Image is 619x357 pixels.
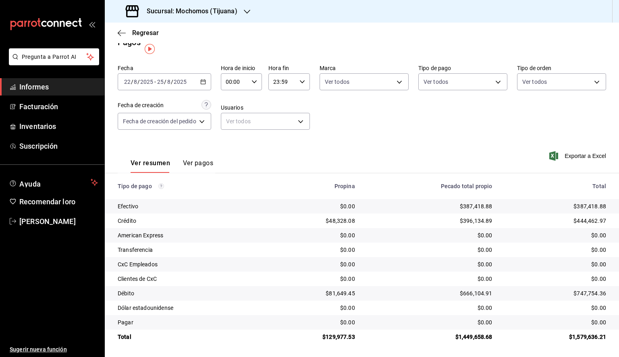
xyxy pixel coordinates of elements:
[325,79,349,85] font: Ver todos
[22,54,77,60] font: Pregunta a Parrot AI
[591,276,606,282] font: $0.00
[154,79,156,85] font: -
[334,183,355,189] font: Propina
[478,319,492,326] font: $0.00
[118,276,157,282] font: Clientes de CxC
[573,218,606,224] font: $444,462.97
[320,65,336,71] font: Marca
[118,319,133,326] font: Pagar
[133,79,137,85] input: --
[145,44,155,54] img: Marcador de información sobre herramientas
[158,183,164,189] svg: Los pagos realizados con Pay y otras terminales son montos brutos.
[326,290,355,297] font: $81,649.45
[573,290,606,297] font: $747,754.36
[340,261,355,268] font: $0.00
[268,65,289,71] font: Hora fin
[478,261,492,268] font: $0.00
[19,197,75,206] font: Recomendar loro
[340,203,355,210] font: $0.00
[131,159,213,173] div: pestañas de navegación
[517,65,552,71] font: Tipo de orden
[19,102,58,111] font: Facturación
[591,261,606,268] font: $0.00
[478,276,492,282] font: $0.00
[460,290,492,297] font: $666,104.91
[424,79,448,85] font: Ver todos
[592,183,606,189] font: Total
[340,247,355,253] font: $0.00
[340,305,355,311] font: $0.00
[140,79,154,85] input: ----
[460,203,492,210] font: $387,418.88
[19,217,76,226] font: [PERSON_NAME]
[118,102,164,108] font: Fecha de creación
[19,180,41,188] font: Ayuda
[226,118,251,125] font: Ver todos
[221,65,255,71] font: Hora de inicio
[455,334,492,340] font: $1,449,658.68
[118,247,153,253] font: Transferencia
[171,79,173,85] font: /
[164,79,166,85] font: /
[124,79,131,85] input: --
[460,218,492,224] font: $396,134.89
[89,21,95,27] button: abrir_cajón_menú
[131,159,170,167] font: Ver resumen
[137,79,140,85] font: /
[118,183,152,189] font: Tipo de pago
[340,232,355,239] font: $0.00
[183,159,213,167] font: Ver pagos
[478,305,492,311] font: $0.00
[173,79,187,85] input: ----
[478,247,492,253] font: $0.00
[10,346,67,353] font: Sugerir nueva función
[19,83,49,91] font: Informes
[118,203,138,210] font: Efectivo
[322,334,355,340] font: $129,977.53
[123,118,196,125] font: Fecha de creación del pedido
[591,247,606,253] font: $0.00
[118,334,131,340] font: Total
[573,203,606,210] font: $387,418.88
[19,122,56,131] font: Inventarios
[569,334,606,340] font: $1,579,636.21
[131,79,133,85] font: /
[522,79,547,85] font: Ver todos
[340,319,355,326] font: $0.00
[118,232,163,239] font: American Express
[157,79,164,85] input: --
[478,232,492,239] font: $0.00
[591,305,606,311] font: $0.00
[118,305,173,311] font: Dólar estadounidense
[340,276,355,282] font: $0.00
[118,65,133,71] font: Fecha
[9,48,99,65] button: Pregunta a Parrot AI
[19,142,58,150] font: Suscripción
[118,218,136,224] font: Crédito
[418,65,451,71] font: Tipo de pago
[565,153,606,159] font: Exportar a Excel
[118,261,158,268] font: CxC Empleados
[118,29,159,37] button: Regresar
[118,290,134,297] font: Débito
[326,218,355,224] font: $48,328.08
[591,232,606,239] font: $0.00
[147,7,237,15] font: Sucursal: Mochomos (Tijuana)
[591,319,606,326] font: $0.00
[167,79,171,85] input: --
[441,183,492,189] font: Pecado total propio
[6,58,99,67] a: Pregunta a Parrot AI
[551,151,606,161] button: Exportar a Excel
[221,104,243,111] font: Usuarios
[132,29,159,37] font: Regresar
